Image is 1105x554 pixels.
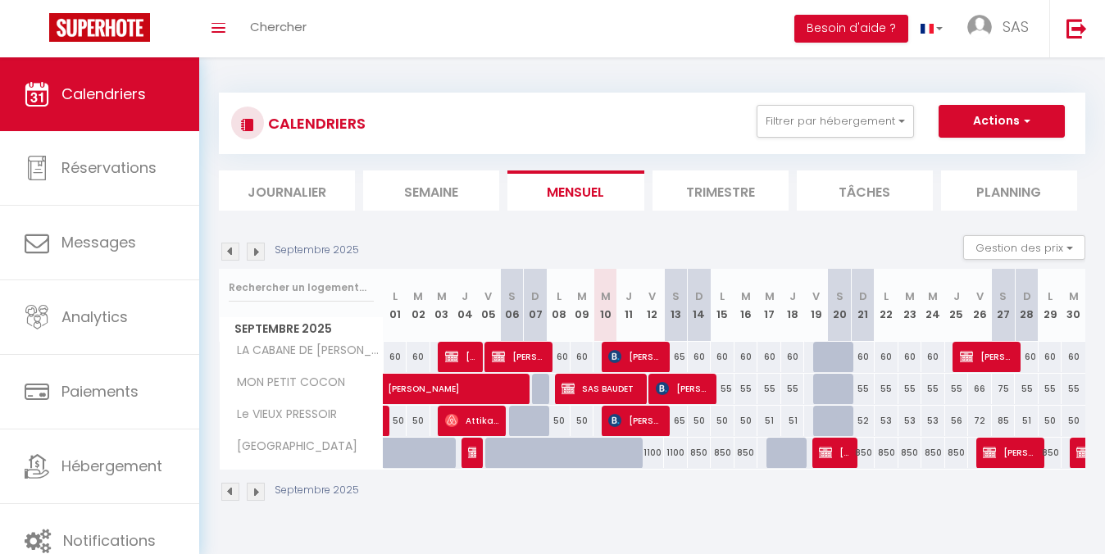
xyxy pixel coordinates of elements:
[757,105,914,138] button: Filtrer par hébergement
[571,342,594,372] div: 60
[921,342,945,372] div: 60
[220,317,383,341] span: Septembre 2025
[222,438,362,456] span: [GEOGRAPHIC_DATA]
[445,405,501,436] span: Attika Mayou
[851,406,875,436] div: 52
[875,269,898,342] th: 22
[547,342,571,372] div: 60
[437,288,447,304] abbr: M
[734,269,758,342] th: 16
[851,342,875,372] div: 60
[968,269,992,342] th: 26
[711,342,734,372] div: 60
[641,438,665,468] div: 1100
[393,288,398,304] abbr: L
[921,269,945,342] th: 24
[61,307,128,327] span: Analytics
[688,269,712,342] th: 14
[875,342,898,372] div: 60
[664,342,688,372] div: 65
[672,288,680,304] abbr: S
[229,273,374,302] input: Rechercher un logement...
[49,13,150,42] img: Super Booking
[250,18,307,35] span: Chercher
[625,288,632,304] abbr: J
[384,342,407,372] div: 60
[781,342,805,372] div: 60
[921,406,945,436] div: 53
[851,438,875,468] div: 850
[905,288,915,304] abbr: M
[407,342,430,372] div: 60
[1062,374,1085,404] div: 55
[967,15,992,39] img: ...
[859,288,867,304] abbr: D
[222,406,341,424] span: Le VIEUX PRESSOIR
[898,406,922,436] div: 53
[1062,342,1085,372] div: 60
[477,269,501,342] th: 05
[945,269,969,342] th: 25
[547,269,571,342] th: 08
[264,105,366,142] h3: CALENDRIERS
[898,342,922,372] div: 60
[1039,374,1062,404] div: 55
[1062,406,1085,436] div: 50
[593,269,617,342] th: 10
[939,105,1065,138] button: Actions
[781,269,805,342] th: 18
[741,288,751,304] abbr: M
[275,243,359,258] p: Septembre 2025
[664,269,688,342] th: 13
[1039,342,1062,372] div: 60
[875,438,898,468] div: 850
[711,269,734,342] th: 15
[453,269,477,342] th: 04
[384,406,407,436] div: 50
[945,374,969,404] div: 55
[711,438,734,468] div: 850
[851,269,875,342] th: 21
[445,341,477,372] span: [PERSON_NAME]
[484,288,492,304] abbr: V
[617,269,641,342] th: 11
[976,288,984,304] abbr: V
[945,438,969,468] div: 850
[757,406,781,436] div: 51
[921,438,945,468] div: 850
[413,288,423,304] abbr: M
[804,269,828,342] th: 19
[531,288,539,304] abbr: D
[812,288,820,304] abbr: V
[945,406,969,436] div: 56
[388,365,614,396] span: [PERSON_NAME]
[992,269,1016,342] th: 27
[547,406,571,436] div: 50
[734,342,758,372] div: 60
[898,374,922,404] div: 55
[819,437,851,468] span: [PERSON_NAME]
[875,374,898,404] div: 55
[1048,288,1053,304] abbr: L
[664,406,688,436] div: 65
[1039,406,1062,436] div: 50
[500,269,524,342] th: 06
[577,288,587,304] abbr: M
[789,288,796,304] abbr: J
[61,157,157,178] span: Réservations
[608,341,664,372] span: [PERSON_NAME]
[492,341,548,372] span: [PERSON_NAME]
[836,288,844,304] abbr: S
[711,374,734,404] div: 55
[468,437,476,468] span: Dachser [GEOGRAPHIC_DATA]
[571,269,594,342] th: 09
[781,374,805,404] div: 55
[983,437,1039,468] span: [PERSON_NAME]
[797,170,933,211] li: Tâches
[1062,269,1085,342] th: 30
[641,269,665,342] th: 12
[999,288,1007,304] abbr: S
[222,342,386,360] span: LA CABANE DE [PERSON_NAME]
[664,438,688,468] div: 1100
[222,374,349,392] span: MON PETIT COCON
